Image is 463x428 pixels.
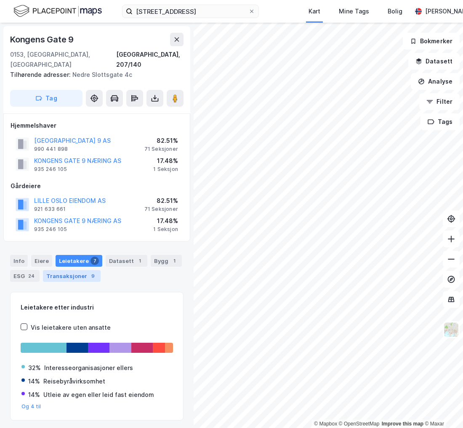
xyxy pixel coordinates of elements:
button: Tag [10,90,82,107]
button: Filter [419,93,460,110]
a: Mapbox [314,421,337,427]
div: Bolig [388,6,402,16]
a: OpenStreetMap [339,421,380,427]
div: ESG [10,270,40,282]
div: 921 633 661 [34,206,66,213]
div: Leietakere [56,255,102,267]
button: Analyse [411,73,460,90]
div: 990 441 898 [34,146,68,152]
div: 32% [28,363,41,373]
button: Tags [420,113,460,130]
div: Eiere [31,255,52,267]
div: Utleie av egen eller leid fast eiendom [43,390,154,400]
div: Datasett [106,255,147,267]
div: 7 [90,257,99,265]
iframe: Chat Widget [421,388,463,428]
div: 82.51% [144,136,178,146]
div: 1 [136,257,144,265]
span: Tilhørende adresser: [10,71,72,78]
div: Vis leietakere uten ansatte [31,323,111,333]
div: 24 [27,272,36,280]
div: Kart [309,6,320,16]
div: Leietakere etter industri [21,302,173,312]
div: 14% [28,390,40,400]
input: Søk på adresse, matrikkel, gårdeiere, leietakere eller personer [133,5,248,18]
div: Nedre Slottsgate 4c [10,70,177,80]
div: 935 246 105 [34,226,67,233]
div: 9 [89,272,97,280]
div: 82.51% [144,196,178,206]
div: 0153, [GEOGRAPHIC_DATA], [GEOGRAPHIC_DATA] [10,50,116,70]
div: Kongens Gate 9 [10,33,75,46]
img: logo.f888ab2527a4732fd821a326f86c7f29.svg [13,4,102,18]
button: Datasett [408,53,460,70]
div: Interesseorganisasjoner ellers [44,363,133,373]
div: 1 Seksjon [153,226,178,233]
div: Mine Tags [339,6,369,16]
div: Reisebyråvirksomhet [43,376,105,386]
div: Transaksjoner [43,270,101,282]
a: Improve this map [382,421,423,427]
div: 17.48% [153,156,178,166]
div: [GEOGRAPHIC_DATA], 207/140 [116,50,184,70]
div: 14% [28,376,40,386]
div: 935 246 105 [34,166,67,173]
img: Z [443,322,459,338]
button: Bokmerker [403,33,460,50]
div: 17.48% [153,216,178,226]
div: Hjemmelshaver [11,121,183,131]
div: 1 [170,257,178,265]
div: 71 Seksjoner [144,146,178,152]
div: Gårdeiere [11,181,183,191]
button: Og 4 til [21,403,41,410]
div: Bygg [151,255,182,267]
div: Info [10,255,28,267]
div: 1 Seksjon [153,166,178,173]
div: 71 Seksjoner [144,206,178,213]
